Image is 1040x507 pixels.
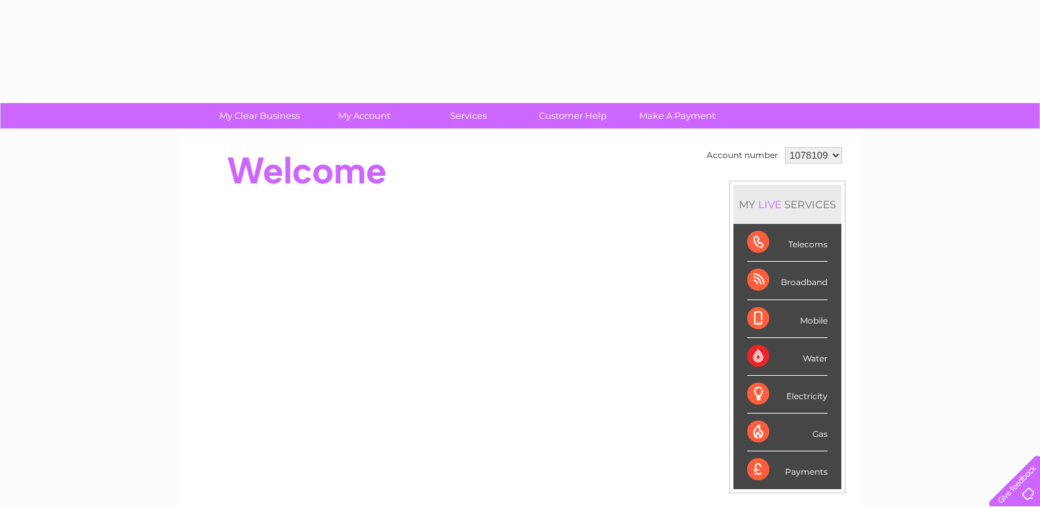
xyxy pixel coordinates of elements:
[755,198,784,211] div: LIVE
[747,338,828,376] div: Water
[203,103,316,128] a: My Clear Business
[516,103,630,128] a: Customer Help
[747,414,828,451] div: Gas
[733,185,841,224] div: MY SERVICES
[747,224,828,262] div: Telecoms
[747,262,828,300] div: Broadband
[412,103,525,128] a: Services
[703,144,782,167] td: Account number
[747,300,828,338] div: Mobile
[621,103,734,128] a: Make A Payment
[307,103,421,128] a: My Account
[747,451,828,488] div: Payments
[747,376,828,414] div: Electricity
